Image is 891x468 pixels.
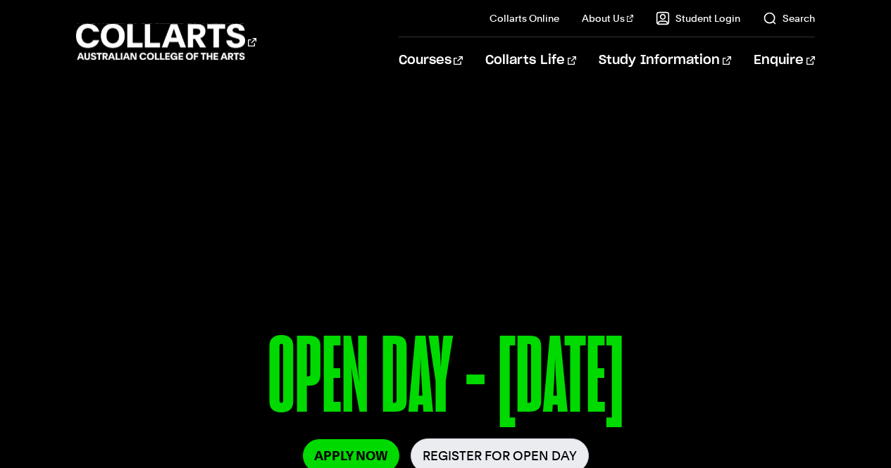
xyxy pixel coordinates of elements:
[399,37,463,84] a: Courses
[76,22,256,62] div: Go to homepage
[76,322,816,438] p: OPEN DAY - [DATE]
[763,11,815,25] a: Search
[490,11,559,25] a: Collarts Online
[754,37,815,84] a: Enquire
[485,37,576,84] a: Collarts Life
[599,37,731,84] a: Study Information
[656,11,740,25] a: Student Login
[582,11,634,25] a: About Us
